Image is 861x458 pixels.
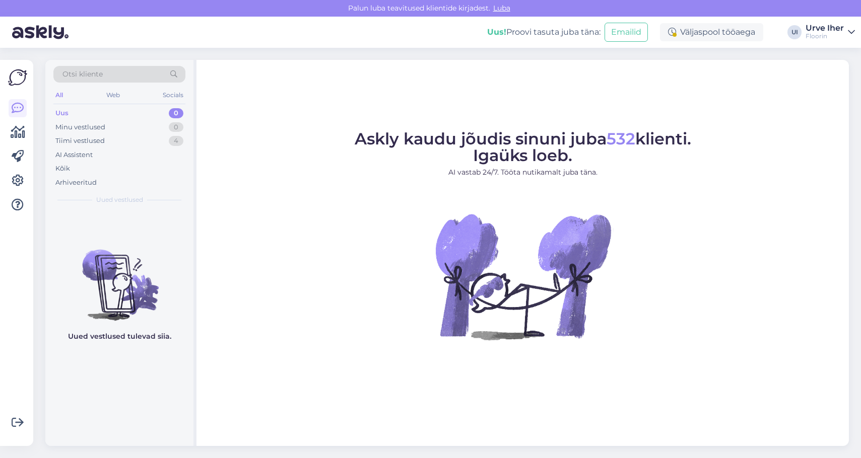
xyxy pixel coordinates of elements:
div: 4 [169,136,183,146]
p: Uued vestlused tulevad siia. [68,331,171,342]
span: Uued vestlused [96,195,143,204]
div: Urve Iher [806,24,844,32]
div: Proovi tasuta juba täna: [487,26,601,38]
div: 0 [169,122,183,132]
div: Uus [55,108,69,118]
div: Minu vestlused [55,122,105,132]
div: UI [787,25,802,39]
img: No chats [45,232,193,322]
span: Luba [490,4,513,13]
div: Floorin [806,32,844,40]
b: Uus! [487,27,506,37]
a: Urve IherFloorin [806,24,855,40]
button: Emailid [605,23,648,42]
span: Askly kaudu jõudis sinuni juba klienti. Igaüks loeb. [355,129,691,165]
div: Web [104,89,122,102]
div: Tiimi vestlused [55,136,105,146]
div: AI Assistent [55,150,93,160]
div: Arhiveeritud [55,178,97,188]
div: All [53,89,65,102]
div: Kõik [55,164,70,174]
span: Otsi kliente [62,69,103,80]
div: Väljaspool tööaega [660,23,763,41]
p: AI vastab 24/7. Tööta nutikamalt juba täna. [355,167,691,178]
div: 0 [169,108,183,118]
img: No Chat active [432,186,614,367]
span: 532 [607,129,635,148]
div: Socials [161,89,185,102]
img: Askly Logo [8,68,27,87]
